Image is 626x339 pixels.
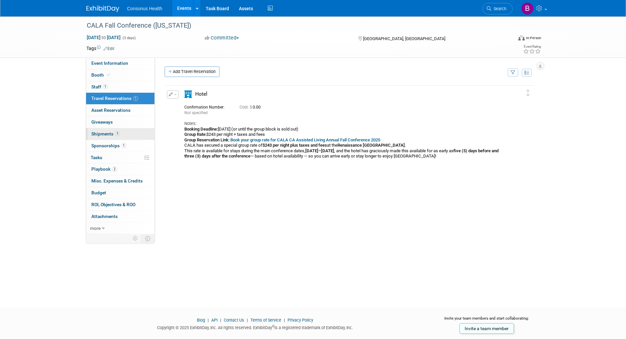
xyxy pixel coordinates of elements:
span: Shipments [91,131,120,136]
b: [DATE]–[DATE] [305,148,334,153]
a: Event Information [86,58,154,69]
img: Format-Inperson.png [518,35,525,40]
i: Hotel [184,90,192,98]
a: Asset Reservations [86,105,154,116]
td: Personalize Event Tab Strip [130,234,141,243]
b: Renaissance [GEOGRAPHIC_DATA] [337,143,405,148]
div: Copyright © 2025 ExhibitDay, Inc. All rights reserved. ExhibitDay is a registered trademark of Ex... [86,323,424,331]
a: Attachments [86,211,154,222]
span: Cost: $ [240,105,253,109]
a: Terms of Service [250,318,281,323]
div: Confirmation Number: [184,103,230,110]
span: Travel Reservations [91,96,138,101]
span: Consonus Health [127,6,162,11]
td: Toggle Event Tabs [141,234,154,243]
div: In-Person [526,36,541,40]
div: Invite your team members and start collaborating: [434,316,540,326]
b: Group Rate: [184,132,206,137]
span: Event Information [91,61,128,66]
span: Hotel [195,91,207,97]
span: | [206,318,210,323]
span: | [219,318,223,323]
span: 2 [112,167,117,172]
a: Add Travel Reservation [165,66,220,77]
a: Misc. Expenses & Credits [86,175,154,187]
span: Tasks [91,155,102,160]
a: Playbook2 [86,163,154,175]
span: Asset Reservations [91,108,130,113]
span: 1 [133,96,138,101]
div: CALA Fall Conference ([US_STATE]) [84,20,503,32]
button: Committed [202,35,242,41]
span: (3 days) [122,36,136,40]
b: five (5) days before and three (3) days after the conference [184,148,498,158]
a: Budget [86,187,154,199]
a: Invite a team member [459,323,514,334]
a: Staff1 [86,81,154,93]
b: Group Reservation Link: [184,137,229,142]
a: Tasks [86,152,154,163]
i: Booth reservation complete [107,73,110,77]
span: 0.00 [240,105,263,109]
td: Tags [86,45,114,52]
b: $243 per night plus taxes and fees [263,143,327,148]
span: more [90,226,101,231]
span: Not specified [184,110,208,115]
a: Travel Reservations1 [86,93,154,104]
span: | [245,318,249,323]
i: Filter by Traveler [511,71,515,75]
span: Sponsorships [91,143,126,148]
div: [DATE] (or until the group block is sold out) $243 per night + taxes and fees CALA has secured a ... [184,127,504,159]
a: Book your group rate for CALA CA Assisted Living Annual Fall Conference 2025 [230,137,380,142]
div: Event Format [474,34,542,44]
b: Booking Deadline: [184,127,218,132]
a: Privacy Policy [288,318,313,323]
a: Shipments1 [86,128,154,140]
span: Booth [91,72,111,78]
span: Attachments [91,214,118,219]
span: [GEOGRAPHIC_DATA], [GEOGRAPHIC_DATA] [363,36,445,41]
a: Sponsorships1 [86,140,154,152]
span: Budget [91,190,106,195]
span: to [101,35,107,40]
a: ROI, Objectives & ROO [86,199,154,210]
span: | [282,318,287,323]
a: Booth [86,69,154,81]
span: Search [491,6,506,11]
a: Edit [104,46,114,51]
span: [DATE] [DATE] [86,35,121,40]
a: Blog [197,318,205,323]
a: more [86,223,154,234]
sup: ® [272,325,274,328]
span: Misc. Expenses & Credits [91,178,143,183]
span: 1 [121,143,126,148]
a: Giveaways [86,116,154,128]
div: Notes: [184,121,504,127]
a: Search [482,3,513,14]
i: Click and drag to move item [526,90,530,96]
span: 1 [115,131,120,136]
a: Contact Us [224,318,244,323]
a: API [211,318,218,323]
span: Playbook [91,166,117,172]
span: Giveaways [91,119,113,125]
span: Staff [91,84,108,89]
div: Event Rating [523,45,541,48]
img: Bridget Crane [521,2,534,15]
span: 1 [103,84,108,89]
span: ROI, Objectives & ROO [91,202,135,207]
img: ExhibitDay [86,6,119,12]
